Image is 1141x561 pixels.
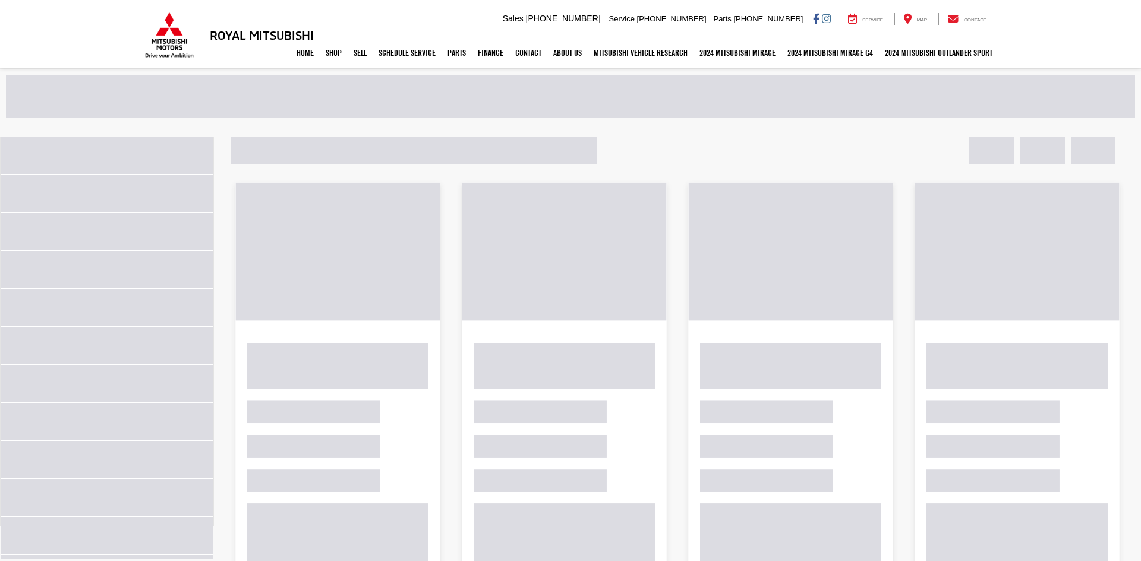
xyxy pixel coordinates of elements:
span: Parts [713,14,731,23]
a: Service [839,13,892,25]
a: Contact [938,13,995,25]
span: Service [862,17,883,23]
a: Sell [348,38,373,68]
a: Home [291,38,320,68]
a: Schedule Service: Opens in a new tab [373,38,442,68]
img: Mitsubishi [143,12,196,58]
span: [PHONE_NUMBER] [733,14,803,23]
a: Map [894,13,936,25]
a: Instagram: Click to visit our Instagram page [822,14,831,23]
h3: Royal Mitsubishi [210,28,314,42]
a: 2024 Mitsubishi Outlander SPORT [879,38,998,68]
a: Parts: Opens in a new tab [442,38,472,68]
span: [PHONE_NUMBER] [526,14,601,23]
a: About Us [547,38,588,68]
a: 2024 Mitsubishi Mirage [694,38,781,68]
a: Finance [472,38,509,68]
span: Map [917,17,927,23]
a: Facebook: Click to visit our Facebook page [813,14,819,23]
span: Service [609,14,635,23]
span: Sales [503,14,524,23]
a: Shop [320,38,348,68]
a: Mitsubishi Vehicle Research [588,38,694,68]
span: Contact [964,17,986,23]
span: [PHONE_NUMBER] [637,14,707,23]
a: Contact [509,38,547,68]
a: 2024 Mitsubishi Mirage G4 [781,38,879,68]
